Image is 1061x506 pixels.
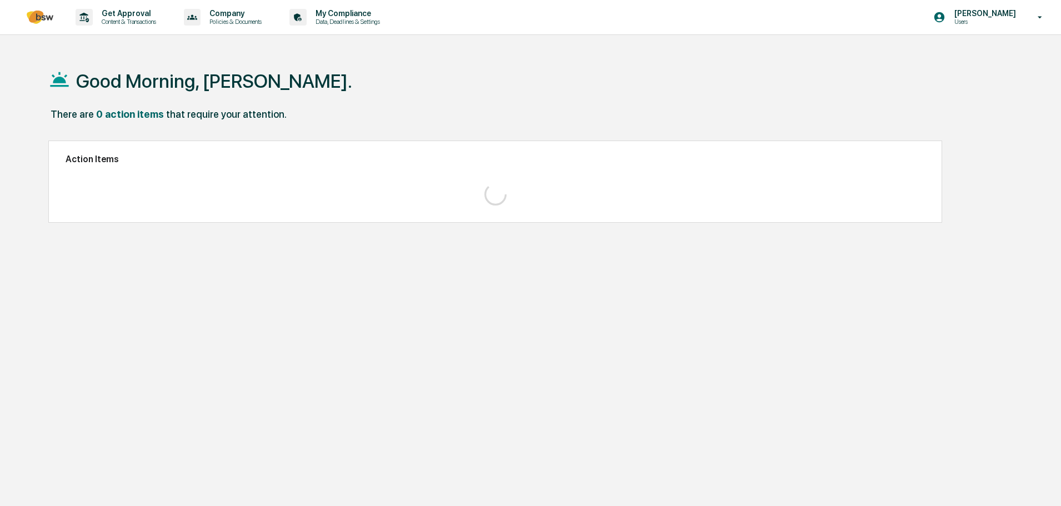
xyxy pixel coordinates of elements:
[307,18,386,26] p: Data, Deadlines & Settings
[93,18,162,26] p: Content & Transactions
[66,154,925,164] h2: Action Items
[945,9,1022,18] p: [PERSON_NAME]
[96,108,164,120] div: 0 action items
[51,108,94,120] div: There are
[201,18,267,26] p: Policies & Documents
[93,9,162,18] p: Get Approval
[307,9,386,18] p: My Compliance
[945,18,1022,26] p: Users
[166,108,287,120] div: that require your attention.
[201,9,267,18] p: Company
[76,70,352,92] h1: Good Morning, [PERSON_NAME].
[27,11,53,24] img: logo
